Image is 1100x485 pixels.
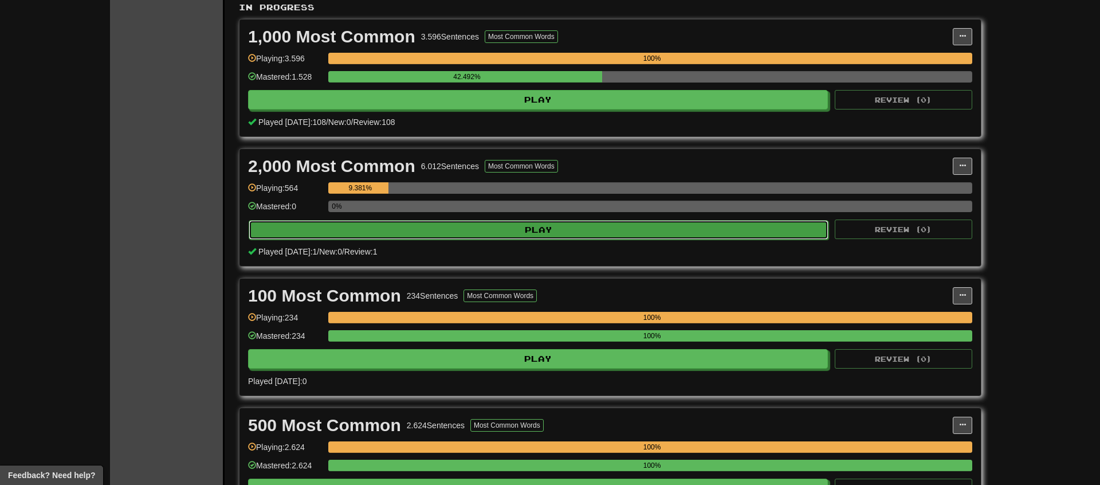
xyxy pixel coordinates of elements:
[326,118,328,127] span: /
[835,90,972,109] button: Review (0)
[342,247,344,256] span: /
[248,287,401,304] div: 100 Most Common
[248,377,307,386] span: Played [DATE]: 0
[248,201,323,220] div: Mastered: 0
[407,420,465,431] div: 2.624 Sentences
[248,28,415,45] div: 1,000 Most Common
[317,247,319,256] span: /
[421,161,479,172] div: 6.012 Sentences
[835,349,972,369] button: Review (0)
[353,118,395,127] span: Review: 108
[332,460,972,471] div: 100%
[319,247,342,256] span: New: 0
[332,330,972,342] div: 100%
[8,470,95,481] span: Open feedback widget
[248,460,323,479] div: Mastered: 2.624
[485,160,558,173] button: Most Common Words
[248,312,323,331] div: Playing: 234
[248,182,323,201] div: Playing: 564
[248,53,323,72] div: Playing: 3.596
[332,71,602,83] div: 42.492%
[248,158,415,175] div: 2,000 Most Common
[332,441,972,453] div: 100%
[239,2,981,13] p: In Progress
[328,118,351,127] span: New: 0
[249,220,828,240] button: Play
[463,290,537,302] button: Most Common Words
[351,118,353,127] span: /
[248,71,323,90] div: Mastered: 1.528
[258,247,317,256] span: Played [DATE]: 1
[248,90,828,109] button: Play
[248,349,828,369] button: Play
[248,441,323,460] div: Playing: 2.624
[248,417,401,434] div: 500 Most Common
[407,290,458,302] div: 234 Sentences
[485,30,558,43] button: Most Common Words
[421,31,479,42] div: 3.596 Sentences
[835,220,972,239] button: Review (0)
[470,419,544,432] button: Most Common Words
[248,330,323,349] div: Mastered: 234
[332,53,972,64] div: 100%
[258,118,326,127] span: Played [DATE]: 108
[332,182,388,194] div: 9.381%
[332,312,972,323] div: 100%
[344,247,378,256] span: Review: 1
